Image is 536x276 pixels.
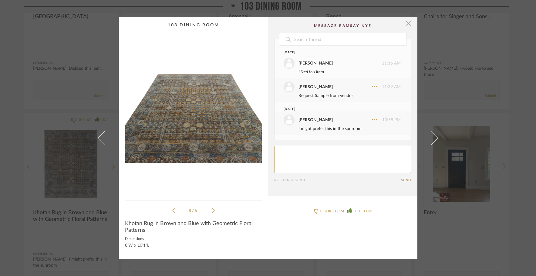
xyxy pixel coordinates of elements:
img: c1513427-d1c4-49e1-9fa2-ae87e35dc23c_1000x1000.jpg [125,39,262,196]
div: [PERSON_NAME] [298,84,333,90]
div: Request Sample from vendor [298,92,401,99]
input: Search Thread [294,33,406,45]
div: DISLIKE ITEM [320,208,344,214]
div: [PERSON_NAME] [298,117,333,123]
span: 5 [189,209,192,213]
button: Send [401,178,411,182]
div: Liked this item. [298,69,401,75]
button: Close [403,17,415,29]
div: 4 [125,39,262,196]
div: [PERSON_NAME] [298,60,333,67]
div: 11:16 AM [284,58,401,69]
span: 8 [195,209,198,213]
div: 8'W x 10'1"L [125,243,149,248]
span: Khotan Rug in Brown and Blue with Geometric Floral Patterns [125,220,262,234]
div: Return = Send [274,178,401,182]
div: 11:39 AM [284,81,401,92]
label: Dimensions [125,236,149,241]
div: [DATE] [284,107,389,111]
span: / [192,209,195,213]
div: [DATE] [284,50,389,55]
div: I might prefer this in the sunroom [298,125,401,132]
div: LIKE ITEM [353,208,372,214]
div: 10:58 PM [284,115,401,125]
